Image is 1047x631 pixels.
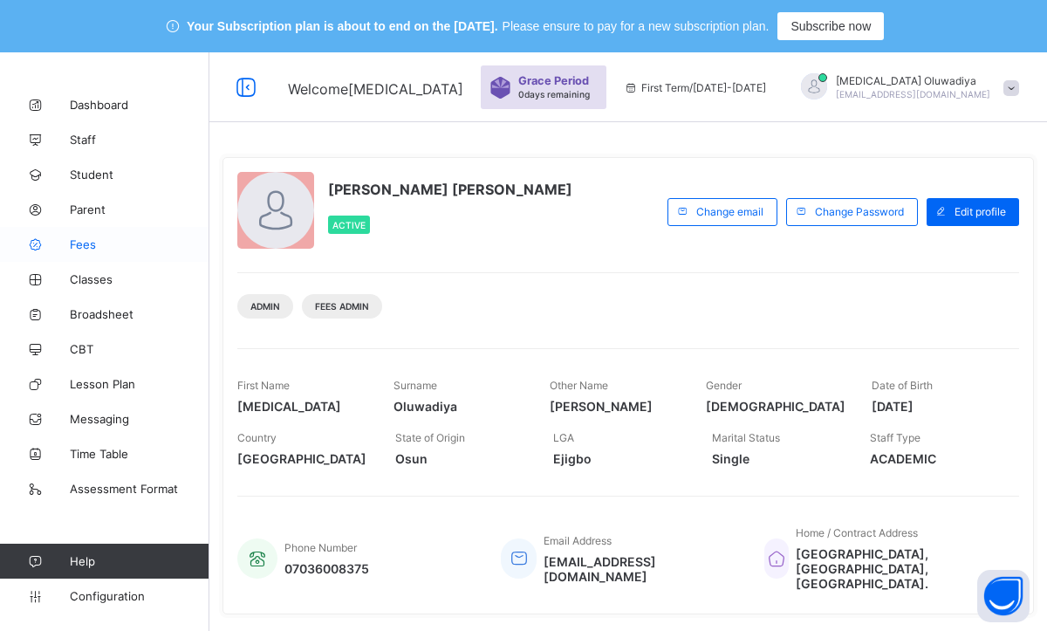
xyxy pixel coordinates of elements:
span: Fees Admin [315,301,369,312]
span: 07036008375 [284,561,369,576]
span: Country [237,431,277,444]
span: Change Password [815,205,904,218]
span: [GEOGRAPHIC_DATA], [GEOGRAPHIC_DATA], [GEOGRAPHIC_DATA]. [796,546,1002,591]
span: Active [332,220,366,230]
span: Edit profile [955,205,1006,218]
span: Change email [696,205,763,218]
span: Staff Type [870,431,920,444]
div: TobiOluwadiya [784,73,1028,102]
span: Phone Number [284,541,357,554]
button: Open asap [977,570,1030,622]
span: [EMAIL_ADDRESS][DOMAIN_NAME] [836,89,990,99]
span: Assessment Format [70,482,209,496]
span: Admin [250,301,280,312]
span: Ejigbo [553,451,685,466]
span: Home / Contract Address [796,526,918,539]
span: Lesson Plan [70,377,209,391]
span: Messaging [70,412,209,426]
span: [DATE] [872,399,1002,414]
span: [PERSON_NAME] [PERSON_NAME] [328,181,572,198]
span: Dashboard [70,98,209,112]
span: [MEDICAL_DATA] Oluwadiya [836,74,990,87]
span: Marital Status [712,431,780,444]
span: First Name [237,379,290,392]
span: Welcome [MEDICAL_DATA] [288,80,463,98]
span: Single [712,451,844,466]
span: [MEDICAL_DATA] [237,399,367,414]
span: session/term information [624,81,766,94]
span: Gender [706,379,742,392]
span: CBT [70,342,209,356]
span: Help [70,554,209,568]
span: Fees [70,237,209,251]
span: Date of Birth [872,379,933,392]
span: Staff [70,133,209,147]
span: ACADEMIC [870,451,1002,466]
span: Surname [393,379,437,392]
span: Grace Period [518,74,589,87]
span: Oluwadiya [393,399,523,414]
span: LGA [553,431,574,444]
span: Configuration [70,589,209,603]
span: Broadsheet [70,307,209,321]
span: Time Table [70,447,209,461]
span: Subscribe now [790,19,871,33]
span: [PERSON_NAME] [550,399,680,414]
span: [EMAIL_ADDRESS][DOMAIN_NAME] [544,554,738,584]
span: Email Address [544,534,612,547]
span: Osun [395,451,527,466]
span: Other Name [550,379,608,392]
span: Parent [70,202,209,216]
span: Please ensure to pay for a new subscription plan. [503,19,770,33]
span: 0 days remaining [518,89,590,99]
span: [DEMOGRAPHIC_DATA] [706,399,845,414]
span: State of Origin [395,431,465,444]
span: Student [70,168,209,182]
span: Classes [70,272,209,286]
span: Your Subscription plan is about to end on the [DATE]. [187,19,497,33]
img: sticker-purple.71386a28dfed39d6af7621340158ba97.svg [489,77,511,99]
span: [GEOGRAPHIC_DATA] [237,451,369,466]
